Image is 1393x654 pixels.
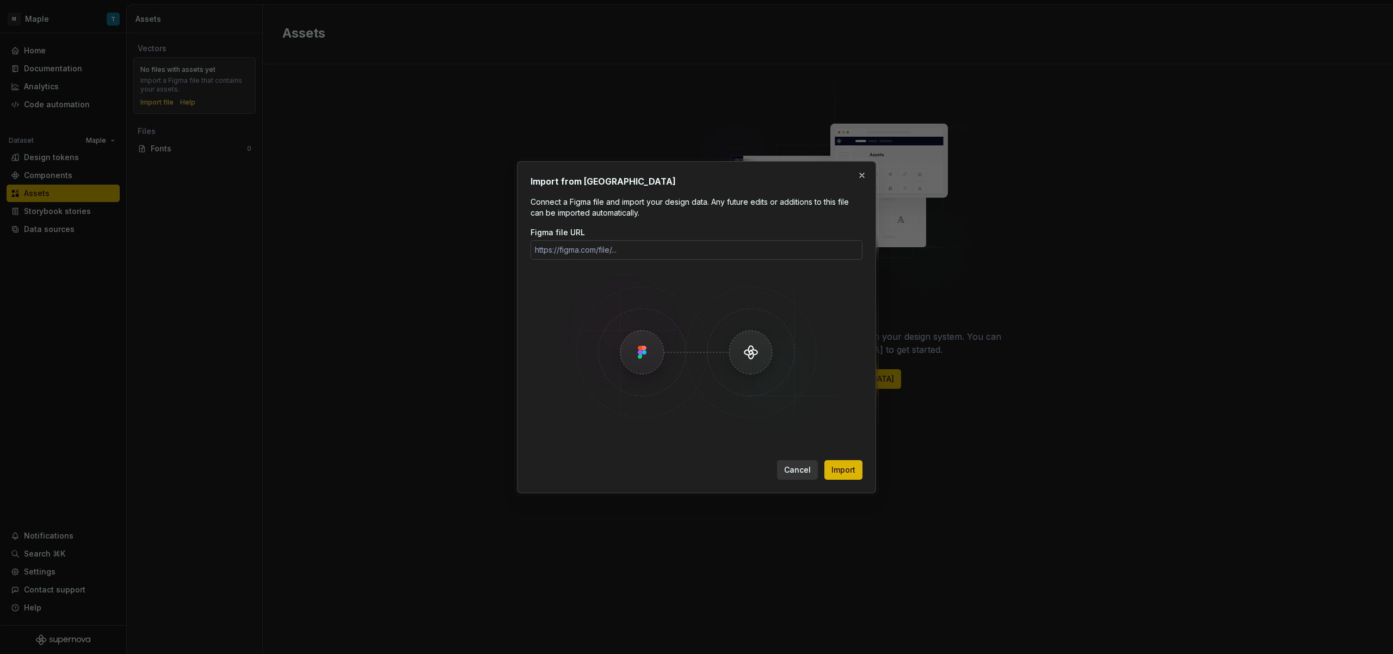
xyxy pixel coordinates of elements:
p: Connect a Figma file and import your design data. Any future edits or additions to this file can ... [531,197,862,218]
button: Import [824,460,862,480]
span: Import [831,464,855,475]
input: https://figma.com/file/... [531,240,862,260]
button: Cancel [777,460,818,480]
span: Cancel [784,464,811,475]
h2: Import from [GEOGRAPHIC_DATA] [531,175,862,188]
label: Figma file URL [531,227,585,238]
